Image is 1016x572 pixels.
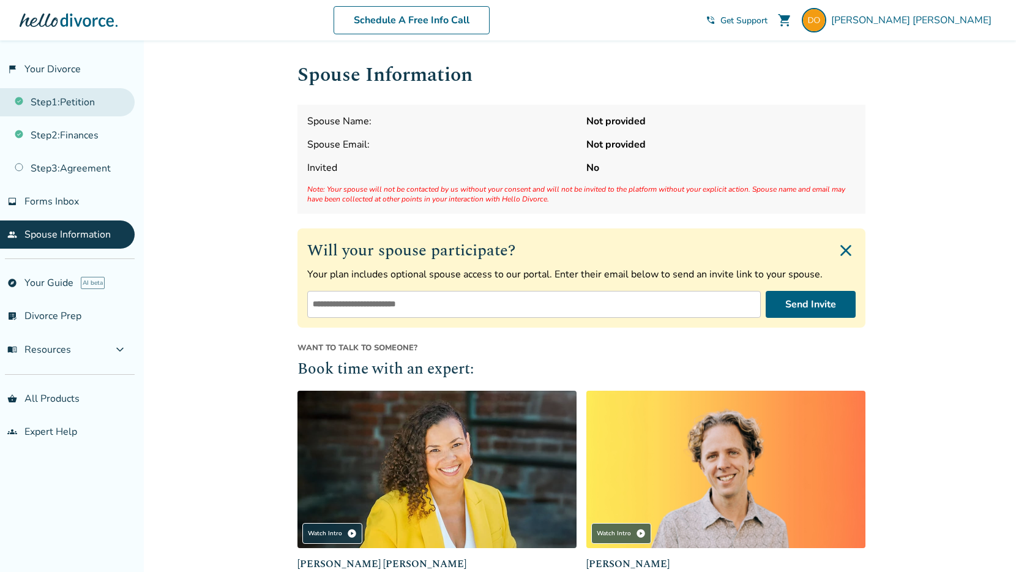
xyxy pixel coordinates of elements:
span: inbox [7,197,17,206]
span: Forms Inbox [24,195,79,208]
span: expand_more [113,342,127,357]
span: shopping_basket [7,394,17,404]
span: list_alt_check [7,311,17,321]
a: Schedule A Free Info Call [334,6,490,34]
div: Watch Intro [302,523,362,544]
h2: Will your spouse participate? [307,238,856,263]
strong: Not provided [586,115,856,128]
span: Invited [307,161,577,175]
strong: Not provided [586,138,856,151]
button: Send Invite [766,291,856,318]
span: Spouse Name: [307,115,577,128]
span: [PERSON_NAME] [PERSON_NAME] [831,13,996,27]
h1: Spouse Information [297,60,865,90]
span: Get Support [720,15,768,26]
span: Note: Your spouse will not be contacted by us without your consent and will not be invited to the... [307,184,856,204]
img: davidzolson@gmail.com [802,8,826,32]
iframe: Chat Widget [955,513,1016,572]
span: flag_2 [7,64,17,74]
span: Want to talk to someone? [297,342,865,353]
span: phone_in_talk [706,15,715,25]
span: people [7,230,17,239]
img: Close invite form [836,241,856,260]
span: [PERSON_NAME] [PERSON_NAME] [297,557,577,571]
div: Watch Intro [591,523,651,544]
span: [PERSON_NAME] [586,557,865,571]
span: groups [7,427,17,437]
a: phone_in_talkGet Support [706,15,768,26]
span: shopping_cart [777,13,792,28]
p: Your plan includes optional spouse access to our portal. Enter their email below to send an invit... [307,268,856,281]
span: AI beta [81,277,105,289]
strong: No [586,161,856,175]
span: menu_book [7,345,17,355]
span: play_circle [347,529,357,538]
img: Claudia Brown Coulter [297,391,577,548]
span: explore [7,278,17,288]
span: play_circle [636,529,646,538]
img: James Traub [586,391,865,548]
span: Spouse Email: [307,138,577,151]
h2: Book time with an expert: [297,358,865,382]
span: Resources [7,343,71,356]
